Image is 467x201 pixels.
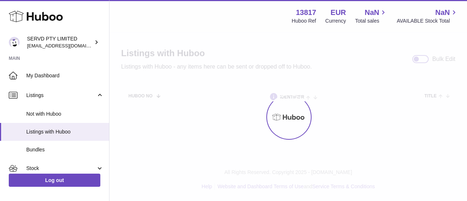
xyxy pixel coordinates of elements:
span: Bundles [26,146,104,153]
div: Huboo Ref [292,18,316,24]
span: Total sales [355,18,387,24]
span: NaN [435,8,450,18]
span: Stock [26,165,96,172]
a: NaN AVAILABLE Stock Total [397,8,458,24]
span: [EMAIL_ADDRESS][DOMAIN_NAME] [27,43,107,49]
img: internalAdmin-13817@internal.huboo.com [9,37,20,48]
div: SERVD PTY LIMITED [27,35,93,49]
strong: 13817 [296,8,316,18]
span: NaN [364,8,379,18]
strong: EUR [331,8,346,18]
span: Listings [26,92,96,99]
span: Listings with Huboo [26,128,104,135]
span: My Dashboard [26,72,104,79]
span: Not with Huboo [26,111,104,117]
span: AVAILABLE Stock Total [397,18,458,24]
div: Currency [325,18,346,24]
a: Log out [9,174,100,187]
a: NaN Total sales [355,8,387,24]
